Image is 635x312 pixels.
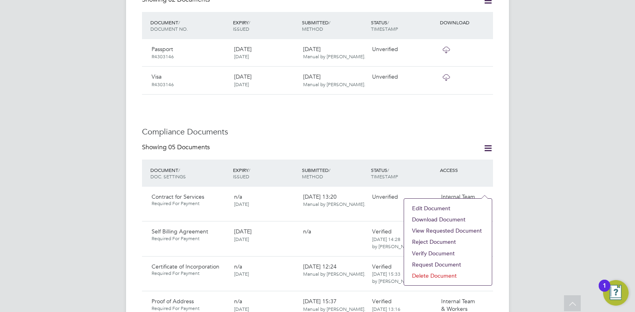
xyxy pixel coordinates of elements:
div: [DATE] [300,42,369,63]
span: Required For Payment [152,270,228,276]
li: Request Document [408,259,488,270]
span: ISSUED [233,173,249,180]
li: View Requested Document [408,225,488,236]
span: [DATE] 15:37 [303,298,365,312]
span: Contract for Services [152,193,204,200]
span: DOC. SETTINGS [150,173,186,180]
div: STATUS [369,15,438,36]
div: DOWNLOAD [438,15,493,30]
span: n/a [303,228,311,235]
span: Required For Payment [152,200,228,207]
span: TIMESTAMP [371,173,398,180]
span: / [178,167,180,173]
span: METHOD [302,173,323,180]
span: 05 Documents [168,143,210,151]
div: STATUS [369,163,438,184]
div: [DATE] [231,70,300,91]
div: EXPIRY [231,15,300,36]
span: Unverified [372,45,398,53]
span: n/a [234,263,242,270]
span: Manual by [PERSON_NAME]. [303,53,365,59]
span: / [387,19,389,26]
span: [DATE] [234,236,249,242]
span: n/a [234,193,242,200]
li: Reject Document [408,236,488,247]
h3: Compliance Documents [142,126,493,137]
span: R4303146 [152,53,174,59]
div: DOCUMENT [148,15,231,36]
span: Manual by [PERSON_NAME]. [303,271,365,277]
span: Internal Team & Workers [441,193,475,207]
li: Delete Document [408,270,488,281]
span: R4303146 [152,81,174,87]
span: / [329,167,330,173]
div: [DATE] [231,42,300,63]
div: Passport [148,42,231,63]
span: ISSUED [233,26,249,32]
div: SUBMITTED [300,15,369,36]
span: Unverified [372,193,398,200]
div: Visa [148,70,231,91]
span: / [387,167,389,173]
span: METHOD [302,26,323,32]
span: Internal Team & Workers [441,298,475,312]
span: Verified [372,228,392,235]
span: Verified [372,263,392,270]
span: [DATE] 15:33 by [PERSON_NAME]. [372,271,417,284]
li: Verify Document [408,248,488,259]
span: [DATE] 14:28 by [PERSON_NAME]. [372,236,417,249]
span: DOCUMENT NO. [150,26,188,32]
span: [DATE] [234,271,249,277]
span: Required For Payment [152,305,228,312]
div: DOCUMENT [148,163,231,184]
div: SUBMITTED [300,163,369,184]
span: Verified [372,298,392,305]
span: Required For Payment [152,235,228,242]
span: n/a [234,298,242,305]
div: ACCESS [438,163,493,177]
button: Open Resource Center, 1 new notification [603,280,629,306]
span: [DATE] [234,53,249,59]
span: [DATE] [234,81,249,87]
div: Showing [142,143,211,152]
li: Download Document [408,214,488,225]
span: [DATE] 12:24 [303,263,365,277]
li: Edit Document [408,203,488,214]
span: Self Billing Agreement [152,228,208,235]
div: 1 [603,286,606,296]
span: Manual by [PERSON_NAME]. [303,81,365,87]
span: / [248,167,250,173]
span: Manual by [PERSON_NAME]. [303,201,365,207]
span: Certificate of Incorporation [152,263,219,270]
span: Unverified [372,73,398,80]
div: [DATE] [300,70,369,91]
span: [DATE] [234,228,252,235]
span: [DATE] [234,201,249,207]
span: / [178,19,180,26]
span: Proof of Address [152,298,194,305]
span: [DATE] [234,306,249,312]
div: EXPIRY [231,163,300,184]
span: [DATE] 13:20 [303,193,365,207]
span: TIMESTAMP [371,26,398,32]
span: / [248,19,250,26]
span: Manual by [PERSON_NAME]. [303,306,365,312]
span: / [329,19,330,26]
